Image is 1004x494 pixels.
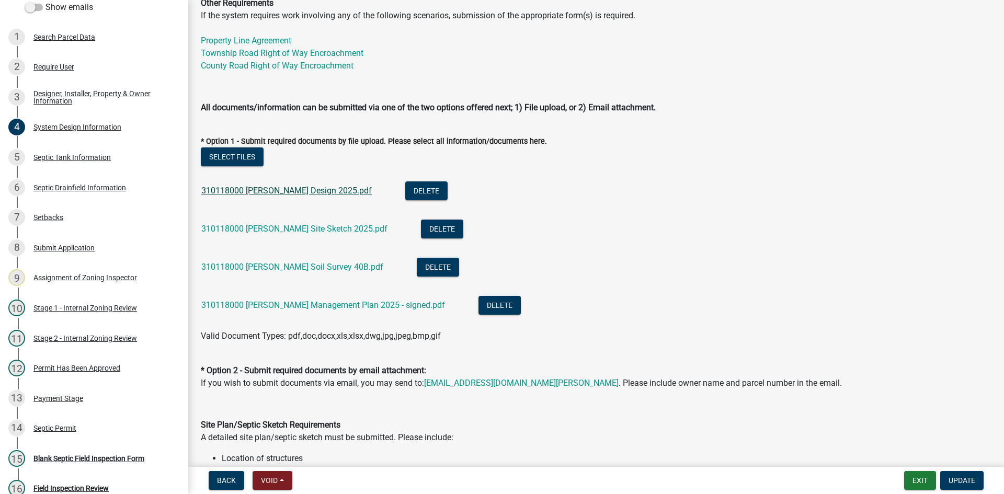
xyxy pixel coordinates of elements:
label: Show emails [25,1,93,14]
div: Field Inspection Review [33,485,109,492]
a: Township Road Right of Way Encroachment [201,48,363,58]
a: [EMAIL_ADDRESS][DOMAIN_NAME][PERSON_NAME] [424,378,619,388]
span: Void [261,476,278,485]
div: 6 [8,179,25,196]
label: * Option 1 - Submit required documents by file upload. Please select all information/documents here. [201,138,547,145]
button: Exit [904,471,936,490]
div: Stage 2 - Internal Zoning Review [33,335,137,342]
div: Permit Has Been Approved [33,364,120,372]
div: 5 [8,149,25,166]
div: Blank Septic Field Inspection Form [33,455,144,462]
a: 310118000 [PERSON_NAME] Design 2025.pdf [201,186,372,196]
div: Septic Drainfield Information [33,184,126,191]
button: Delete [478,296,521,315]
div: Septic Tank Information [33,154,111,161]
div: 10 [8,300,25,316]
div: 8 [8,239,25,256]
div: 9 [8,269,25,286]
strong: * Option 2 - Submit required documents by email attachment: [201,365,426,375]
p: A detailed site plan/septic sketch must be submitted. Please include: [201,419,991,444]
div: Stage 1 - Internal Zoning Review [33,304,137,312]
div: Require User [33,63,74,71]
div: 4 [8,119,25,135]
wm-modal-confirm: Delete Document [421,224,463,234]
div: Submit Application [33,244,95,251]
strong: Site Plan/Septic Sketch Requirements [201,420,340,430]
button: Back [209,471,244,490]
a: County Road Right of Way Encroachment [201,61,353,71]
a: 310118000 [PERSON_NAME] Site Sketch 2025.pdf [201,224,387,234]
span: Valid Document Types: pdf,doc,docx,xls,xlsx,dwg,jpg,jpeg,bmp,gif [201,331,441,341]
div: Septic Permit [33,424,76,432]
a: 310118000 [PERSON_NAME] Management Plan 2025 - signed.pdf [201,300,445,310]
a: Property Line Agreement [201,36,291,45]
div: 3 [8,89,25,106]
div: 15 [8,450,25,467]
wm-modal-confirm: Delete Document [417,262,459,272]
div: 14 [8,420,25,436]
p: If you wish to submit documents via email, you may send to: . Please include owner name and parce... [201,352,991,389]
div: 13 [8,390,25,407]
div: Designer, Installer, Property & Owner Information [33,90,172,105]
button: Delete [421,220,463,238]
a: 310118000 [PERSON_NAME] Soil Survey 40B.pdf [201,262,383,272]
button: Delete [417,258,459,277]
div: System Design Information [33,123,121,131]
div: 11 [8,330,25,347]
div: 2 [8,59,25,75]
span: Back [217,476,236,485]
div: 12 [8,360,25,376]
div: 7 [8,209,25,226]
wm-modal-confirm: Delete Document [405,186,448,196]
button: Update [940,471,984,490]
div: Payment Stage [33,395,83,402]
button: Void [253,471,292,490]
strong: All documents/information can be submitted via one of the two options offered next; 1) File uploa... [201,102,656,112]
div: Assignment of Zoning Inspector [33,274,137,281]
li: Location of structures [222,452,991,465]
div: Search Parcel Data [33,33,95,41]
span: Update [949,476,975,485]
div: 1 [8,29,25,45]
div: Setbacks [33,214,63,221]
button: Delete [405,181,448,200]
button: Select files [201,147,264,166]
wm-modal-confirm: Delete Document [478,301,521,311]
